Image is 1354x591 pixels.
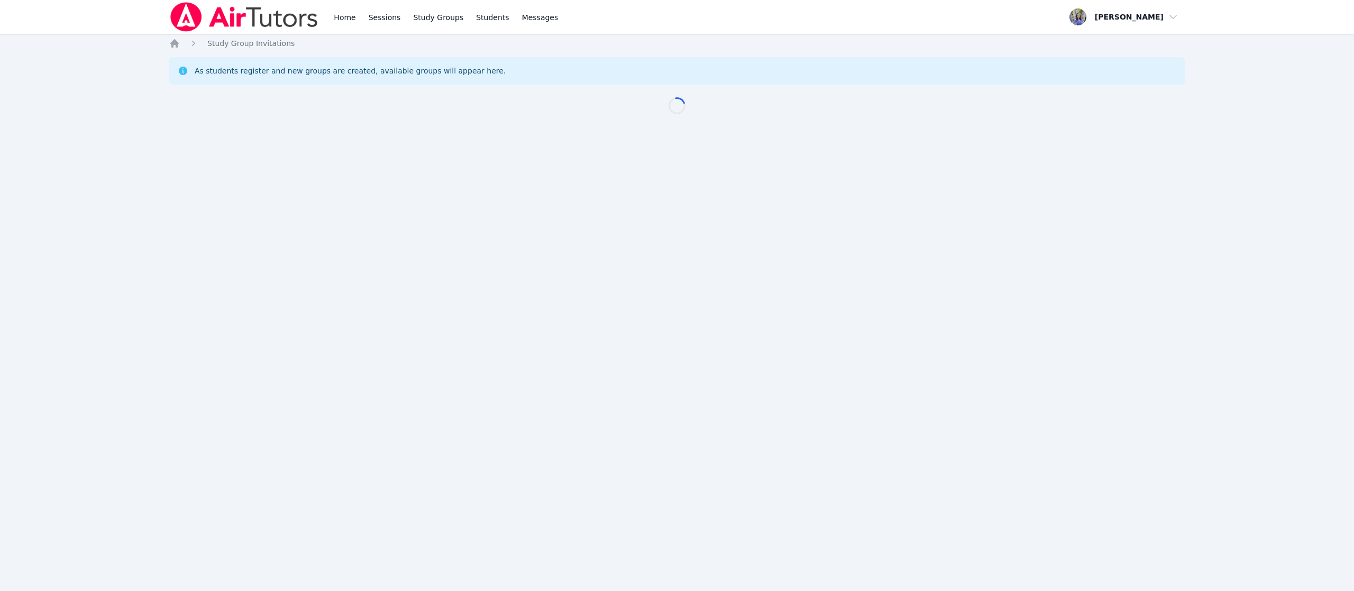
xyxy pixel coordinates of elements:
[195,66,506,76] div: As students register and new groups are created, available groups will appear here.
[207,39,295,48] span: Study Group Invitations
[207,38,295,49] a: Study Group Invitations
[169,38,1185,49] nav: Breadcrumb
[169,2,319,32] img: Air Tutors
[522,12,559,23] span: Messages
